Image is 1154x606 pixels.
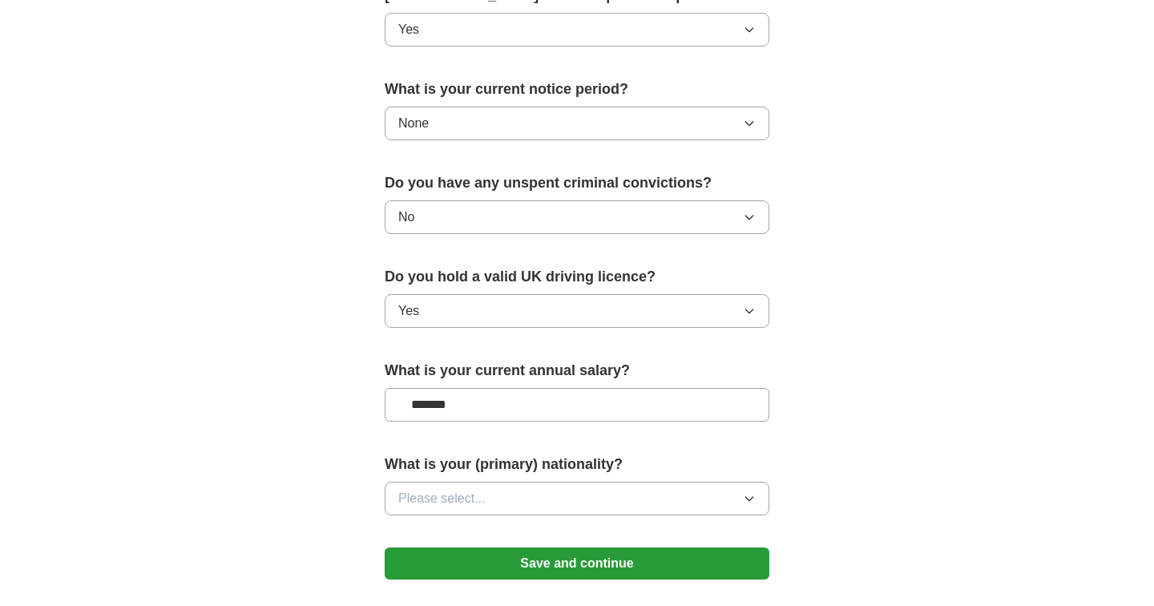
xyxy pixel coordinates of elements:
span: No [398,208,414,227]
button: Save and continue [385,547,769,580]
label: What is your current annual salary? [385,360,769,382]
button: No [385,200,769,234]
button: Please select... [385,482,769,515]
label: Do you hold a valid UK driving licence? [385,266,769,288]
label: What is your (primary) nationality? [385,454,769,475]
span: Yes [398,20,419,39]
label: What is your current notice period? [385,79,769,100]
span: None [398,114,429,133]
button: Yes [385,294,769,328]
span: Please select... [398,489,486,508]
button: None [385,107,769,140]
span: Yes [398,301,419,321]
button: Yes [385,13,769,46]
label: Do you have any unspent criminal convictions? [385,172,769,194]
